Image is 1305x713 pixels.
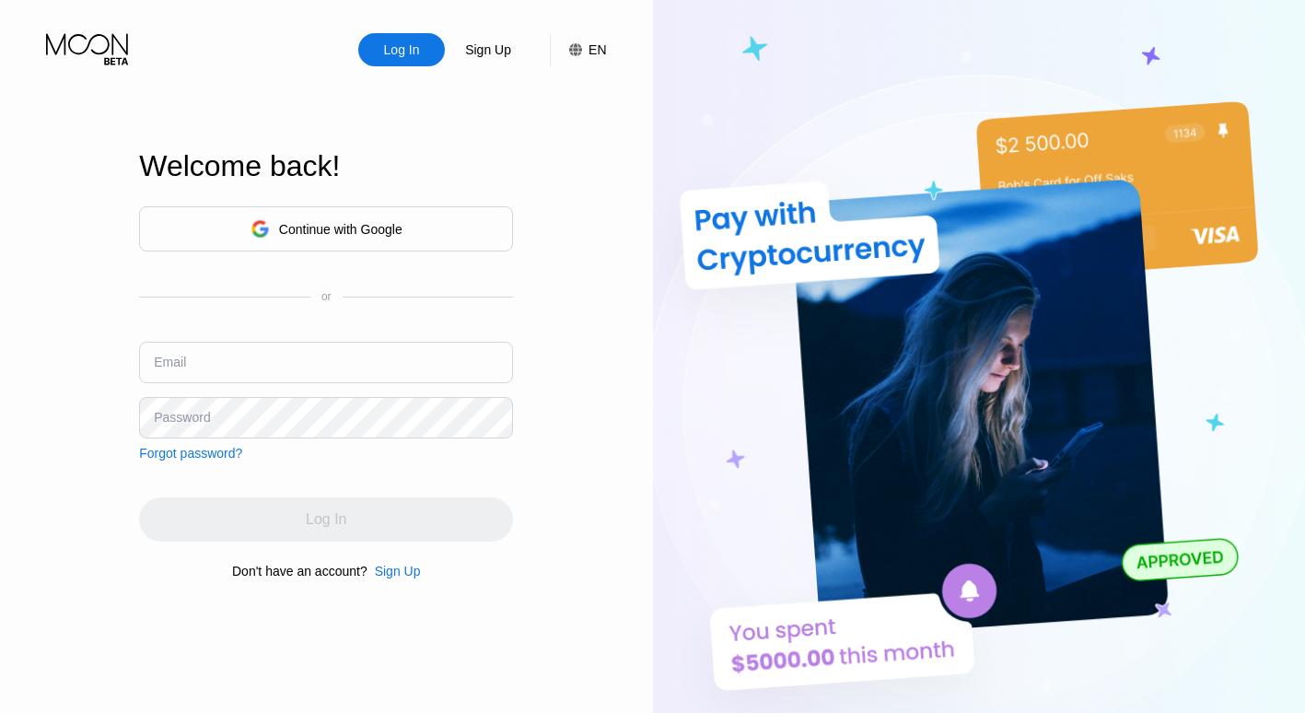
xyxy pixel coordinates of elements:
[139,206,513,251] div: Continue with Google
[445,33,531,66] div: Sign Up
[321,290,332,303] div: or
[463,41,513,59] div: Sign Up
[154,410,210,425] div: Password
[367,564,421,579] div: Sign Up
[588,42,606,57] div: EN
[139,149,513,183] div: Welcome back!
[139,446,242,461] div: Forgot password?
[382,41,422,59] div: Log In
[154,355,186,369] div: Email
[358,33,445,66] div: Log In
[232,564,367,579] div: Don't have an account?
[550,33,606,66] div: EN
[375,564,421,579] div: Sign Up
[279,222,402,237] div: Continue with Google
